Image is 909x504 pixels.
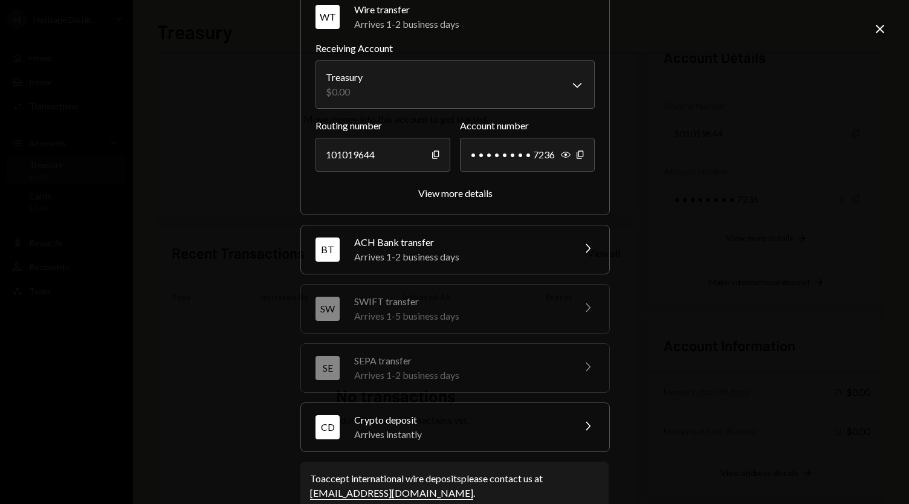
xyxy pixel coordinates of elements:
[354,2,595,17] div: Wire transfer
[354,368,566,383] div: Arrives 1-2 business days
[354,294,566,309] div: SWIFT transfer
[354,17,595,31] div: Arrives 1-2 business days
[310,471,599,500] div: To accept international wire deposits please contact us at .
[315,5,340,29] div: WT
[310,487,473,500] a: [EMAIL_ADDRESS][DOMAIN_NAME]
[354,235,566,250] div: ACH Bank transfer
[460,138,595,172] div: • • • • • • • • 7236
[301,344,609,392] button: SESEPA transferArrives 1-2 business days
[354,250,566,264] div: Arrives 1-2 business days
[354,427,566,442] div: Arrives instantly
[301,285,609,333] button: SWSWIFT transferArrives 1-5 business days
[354,413,566,427] div: Crypto deposit
[315,60,595,109] button: Receiving Account
[315,237,340,262] div: BT
[354,354,566,368] div: SEPA transfer
[315,41,595,56] label: Receiving Account
[418,187,493,199] div: View more details
[418,187,493,200] button: View more details
[301,225,609,274] button: BTACH Bank transferArrives 1-2 business days
[315,297,340,321] div: SW
[315,356,340,380] div: SE
[315,415,340,439] div: CD
[315,118,450,133] label: Routing number
[460,118,595,133] label: Account number
[301,403,609,451] button: CDCrypto depositArrives instantly
[315,41,595,200] div: WTWire transferArrives 1-2 business days
[315,138,450,172] div: 101019644
[354,309,566,323] div: Arrives 1-5 business days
